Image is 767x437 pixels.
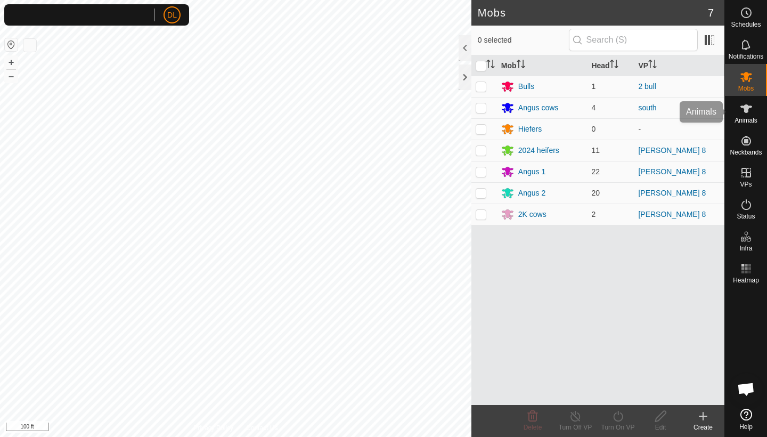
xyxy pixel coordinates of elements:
a: 2 bull [638,82,656,91]
button: Reset Map [5,38,18,51]
p-sorticon: Activate to sort [517,61,525,70]
img: Gallagher Logo [13,9,146,28]
button: + [5,56,18,69]
a: south [638,103,656,112]
span: Heatmap [733,277,759,284]
div: Edit [639,423,682,432]
span: VPs [740,181,752,188]
a: Privacy Policy [193,423,233,433]
h2: Mobs [478,6,708,19]
th: Mob [497,55,588,76]
span: 1 [591,82,595,91]
span: 4 [591,103,595,112]
button: – [5,70,18,83]
span: DL [167,13,177,24]
a: Contact Us [246,423,278,433]
span: Notifications [729,53,763,60]
span: 22 [591,167,600,176]
span: Help [739,424,753,430]
div: 2024 heifers [518,145,559,156]
div: Bulls [518,81,534,92]
button: Map Layers [23,39,36,52]
div: Hiefers [518,124,542,135]
span: Animals [735,117,757,124]
div: Angus cows [518,102,558,114]
span: 0 [591,125,595,133]
span: Mobs [738,85,754,92]
div: Angus 1 [518,166,545,177]
span: Neckbands [730,149,762,156]
div: Angus 2 [518,188,545,199]
span: Delete [524,424,542,431]
div: Turn On VP [597,423,639,432]
span: 20 [591,189,600,197]
a: [PERSON_NAME] 8 [638,210,706,218]
div: Open chat [730,373,762,405]
span: 11 [591,146,600,155]
a: [PERSON_NAME] 8 [638,167,706,176]
div: Turn Off VP [554,423,597,432]
th: VP [634,55,724,76]
div: 2K cows [518,209,546,220]
td: - [634,118,724,140]
a: Help [725,404,767,434]
p-sorticon: Activate to sort [486,61,495,70]
span: Status [737,213,755,220]
p-sorticon: Activate to sort [648,61,657,70]
th: Head [587,55,634,76]
span: 7 [708,5,714,21]
span: 0 selected [478,35,569,46]
span: 2 [591,210,595,218]
span: Schedules [731,21,761,28]
input: Search (S) [569,29,698,51]
a: [PERSON_NAME] 8 [638,189,706,197]
a: [PERSON_NAME] 8 [638,146,706,155]
div: Create [682,423,724,432]
p-sorticon: Activate to sort [610,61,618,70]
span: Infra [739,245,752,252]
